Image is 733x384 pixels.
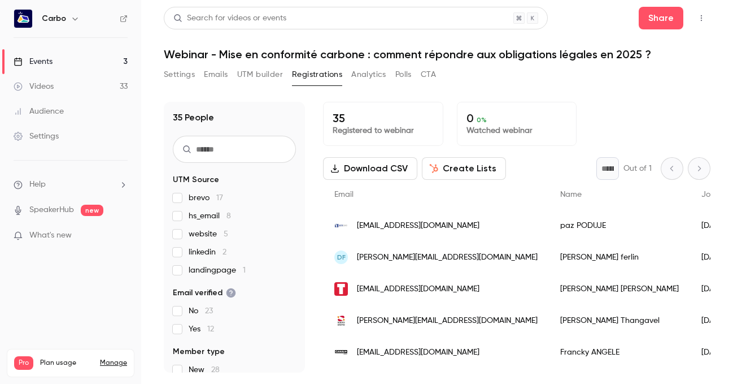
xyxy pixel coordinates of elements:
span: [PERSON_NAME][EMAIL_ADDRESS][DOMAIN_NAME] [357,252,538,264]
span: [PERSON_NAME][EMAIL_ADDRESS][DOMAIN_NAME] [357,315,538,327]
span: [EMAIL_ADDRESS][DOMAIN_NAME] [357,283,479,295]
p: 0 [466,111,568,125]
div: Events [14,56,53,67]
div: Audience [14,106,64,117]
p: Out of 1 [623,163,652,174]
span: What's new [29,230,72,241]
p: Watched webinar [466,125,568,136]
span: Yes [189,323,214,335]
button: Settings [164,66,195,84]
span: Member type [173,346,225,357]
button: Analytics [351,66,386,84]
div: Videos [14,81,54,92]
iframe: Noticeable Trigger [114,231,128,241]
span: Name [560,191,582,199]
button: Registrations [292,66,342,84]
div: Search for videos or events [173,12,286,24]
span: 17 [216,194,223,202]
button: Emails [204,66,228,84]
p: Registered to webinar [333,125,434,136]
span: 28 [211,366,220,374]
span: New [189,364,220,376]
span: 2 [222,248,226,256]
span: new [81,205,103,216]
span: Email [334,191,354,199]
span: landingpage [189,265,246,276]
img: factofrance.com [334,219,348,232]
span: 0 % [477,116,487,124]
a: SpeakerHub [29,204,74,216]
button: Download CSV [323,157,417,180]
span: UTM Source [173,174,219,185]
span: brevo [189,192,223,204]
span: [EMAIL_ADDRESS][DOMAIN_NAME] [357,347,479,359]
span: 8 [226,212,231,220]
div: [PERSON_NAME] [PERSON_NAME] [549,273,690,305]
span: Df [337,252,346,262]
div: [PERSON_NAME] ferlin [549,241,690,273]
button: UTM builder [237,66,283,84]
span: 5 [224,230,228,238]
button: Polls [395,66,412,84]
div: paz PODUJE [549,210,690,241]
img: trigano.fr [334,282,348,296]
img: soprasteria.com [334,314,348,327]
span: Email verified [173,287,236,299]
h1: 35 People [173,111,214,124]
a: Manage [100,359,127,368]
div: Settings [14,131,59,142]
span: Help [29,179,46,191]
span: 12 [207,325,214,333]
span: Plan usage [40,359,93,368]
span: No [189,305,213,317]
span: hs_email [189,210,231,222]
img: canal-plus.com [334,346,348,359]
li: help-dropdown-opener [14,179,128,191]
span: 1 [243,266,246,274]
span: Pro [14,356,33,370]
img: Carbo [14,10,32,28]
h6: Carbo [42,13,66,24]
h1: Webinar - Mise en conformité carbone : comment répondre aux obligations légales en 2025 ? [164,48,710,61]
span: 23 [205,307,213,315]
span: linkedin [189,247,226,258]
span: website [189,228,228,240]
p: 35 [333,111,434,125]
span: [EMAIL_ADDRESS][DOMAIN_NAME] [357,220,479,232]
button: CTA [421,66,436,84]
button: Create Lists [422,157,506,180]
div: [PERSON_NAME] Thangavel [549,305,690,336]
button: Share [639,7,683,29]
div: Francky ANGELE [549,336,690,368]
